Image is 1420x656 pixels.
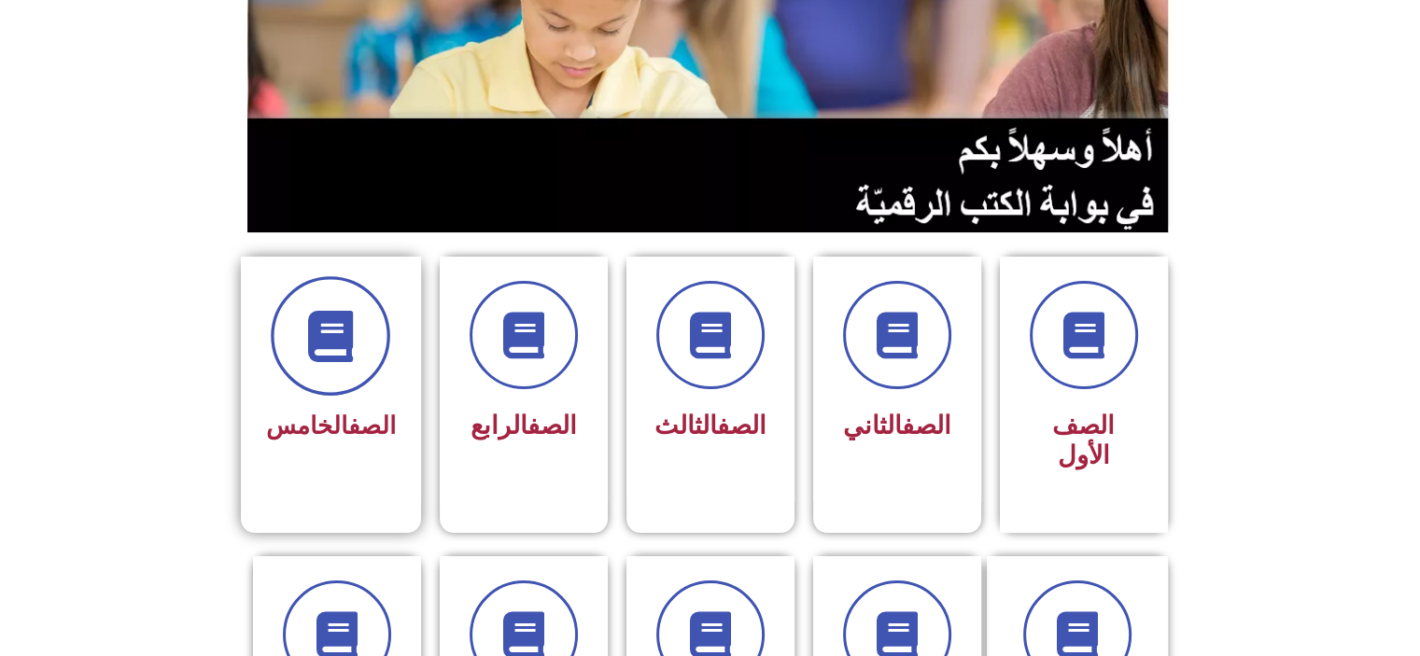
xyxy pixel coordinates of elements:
[843,411,951,440] span: الثاني
[266,412,396,440] span: الخامس
[471,411,577,440] span: الرابع
[348,412,396,440] a: الصف
[527,411,577,440] a: الصف
[902,411,951,440] a: الصف
[717,411,766,440] a: الصف
[654,411,766,440] span: الثالث
[1052,411,1115,470] span: الصف الأول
